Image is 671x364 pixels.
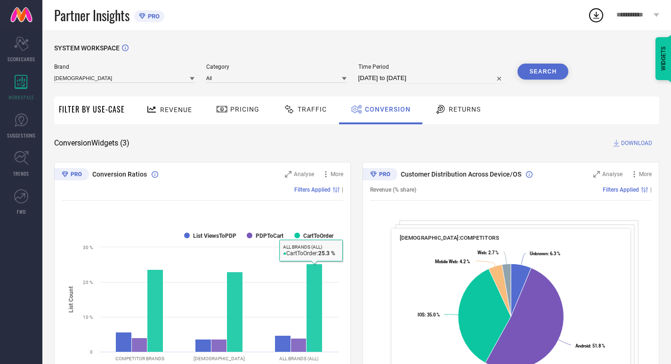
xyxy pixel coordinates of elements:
svg: Zoom [285,171,291,178]
span: SUGGESTIONS [7,132,36,139]
tspan: List Count [68,286,74,313]
span: Conversion Widgets ( 3 ) [54,138,129,148]
button: Search [517,64,568,80]
div: Premium [363,168,397,182]
span: Pricing [230,105,259,113]
span: WORKSPACE [8,94,34,101]
span: | [650,186,652,193]
span: FWD [17,208,26,215]
tspan: IOS [418,312,425,317]
span: Revenue [160,106,192,113]
span: DOWNLOAD [621,138,652,148]
svg: Zoom [593,171,600,178]
tspan: Mobile Web [435,259,457,264]
span: PRO [146,13,160,20]
tspan: Unknown [530,251,548,256]
text: CartToOrder [303,233,334,239]
text: ALL BRANDS (ALL) [279,356,318,361]
text: PDPToCart [256,233,283,239]
span: Conversion Ratios [92,170,147,178]
text: : 51.8 % [575,343,605,348]
text: : 6.3 % [530,251,560,256]
text: 20 % [83,280,93,285]
text: 0 [90,349,93,355]
span: TRENDS [13,170,29,177]
span: [DEMOGRAPHIC_DATA]:COMPETITORS [400,235,499,241]
span: Partner Insights [54,6,129,25]
span: | [342,186,343,193]
span: Revenue (% share) [370,186,416,193]
text: : 2.7 % [477,250,499,255]
span: SCORECARDS [8,56,35,63]
span: Filters Applied [603,186,639,193]
span: Category [206,64,347,70]
span: Filters Applied [294,186,331,193]
text: : 35.0 % [418,312,440,317]
span: Filter By Use-Case [59,104,125,115]
div: Open download list [588,7,605,24]
tspan: Web [477,250,486,255]
span: Returns [449,105,481,113]
span: Analyse [294,171,314,178]
div: Premium [54,168,89,182]
tspan: Android [575,343,590,348]
span: SYSTEM WORKSPACE [54,44,120,52]
span: Brand [54,64,194,70]
span: Conversion [365,105,411,113]
text: 10 % [83,315,93,320]
span: Customer Distribution Across Device/OS [401,170,521,178]
text: COMPETITOR BRANDS [115,356,164,361]
span: Traffic [298,105,327,113]
span: More [639,171,652,178]
text: [DEMOGRAPHIC_DATA] [194,356,245,361]
text: 30 % [83,245,93,250]
input: Select time period [358,73,506,84]
span: More [331,171,343,178]
text: List ViewsToPDP [193,233,236,239]
text: : 4.2 % [435,259,470,264]
span: Time Period [358,64,506,70]
span: Analyse [602,171,622,178]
